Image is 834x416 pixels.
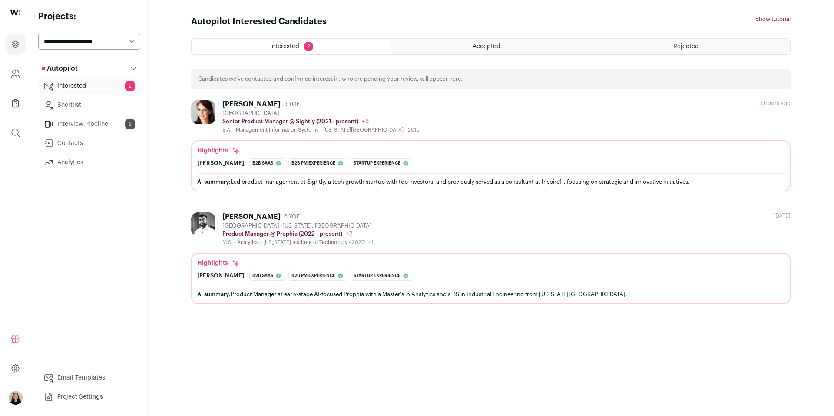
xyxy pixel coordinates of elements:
[191,100,791,191] a: [PERSON_NAME] 5 YOE [GEOGRAPHIC_DATA] Senior Product Manager @ Sightly (2021 - present) +5 B.A. -...
[197,291,231,297] span: AI summary:
[591,39,790,54] a: Rejected
[288,271,347,281] div: B2b pm experience
[10,10,20,15] img: wellfound-shorthand-0d5821cbd27db2630d0214b213865d53afaa358527fdda9d0ea32b1df1b89c2c.svg
[362,119,369,125] span: +5
[38,60,140,77] button: Autopilot
[346,231,353,237] span: +7
[351,158,412,168] div: Startup experience
[9,391,23,405] button: Open dropdown
[284,213,300,220] span: 6 YOE
[249,158,285,168] div: B2b saas
[9,391,23,405] img: 14337076-medium_jpg
[284,101,300,108] span: 5 YOE
[222,239,373,246] div: M.S. - Analytics - [US_STATE] Institute of Technology - 2020
[473,43,500,50] span: Accepted
[222,118,358,125] p: Senior Product Manager @ Sightly (2021 - present)
[38,10,140,23] h2: Projects:
[759,100,791,107] div: 5 hours ago
[38,388,140,406] a: Project Settings
[197,160,246,167] div: [PERSON_NAME]:
[38,154,140,171] a: Analytics
[222,222,373,229] div: [GEOGRAPHIC_DATA], [US_STATE], [GEOGRAPHIC_DATA]
[222,126,420,133] div: B.A. - Management Information Systems - [US_STATE][GEOGRAPHIC_DATA] - 2015
[222,100,281,109] div: [PERSON_NAME]
[197,179,231,185] span: AI summary:
[42,63,78,74] p: Autopilot
[38,116,140,133] a: Interview Pipeline8
[391,39,590,54] a: Accepted
[197,259,240,267] div: Highlights
[38,77,140,95] a: Interested2
[673,43,699,50] span: Rejected
[197,272,246,279] div: [PERSON_NAME]:
[368,240,373,245] span: +1
[222,231,342,238] p: Product Manager @ Prophia (2022 - present)
[197,177,784,186] div: Led product management at Sightly, a tech growth startup with top investors, and previously serve...
[5,63,26,84] a: Company and ATS Settings
[222,212,281,221] div: [PERSON_NAME]
[191,100,215,124] img: 8032a6abbd97a8abb5da5392c587e255fcddf8c4e7474e21d3159aa674e2c8e3.jpg
[222,110,420,117] div: [GEOGRAPHIC_DATA]
[773,212,791,219] div: [DATE]
[197,146,240,155] div: Highlights
[125,119,135,129] span: 8
[197,290,784,299] div: Product Manager at early-stage AI-focused Prophia with a Master's in Analytics and a BS in Indust...
[5,93,26,114] a: Company Lists
[191,212,215,237] img: 999130cac9aeafba376c9dbf2f2e93e9eb18f9d55caa3c1835d783c92f99fbd3.jpg
[351,271,412,281] div: Startup experience
[191,212,791,304] a: [PERSON_NAME] 6 YOE [GEOGRAPHIC_DATA], [US_STATE], [GEOGRAPHIC_DATA] Product Manager @ Prophia (2...
[304,42,313,51] span: 2
[38,369,140,386] a: Email Templates
[198,76,463,83] p: Candidates we’ve contacted and confirmed interest in, who are pending your review, will appear here.
[270,43,299,50] span: Interested
[125,81,135,91] span: 2
[288,158,347,168] div: B2b pm experience
[249,271,285,281] div: B2b saas
[38,135,140,152] a: Contacts
[755,16,791,23] button: Show tutorial
[191,16,327,28] h1: Autopilot Interested Candidates
[5,34,26,55] a: Projects
[38,96,140,114] a: Shortlist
